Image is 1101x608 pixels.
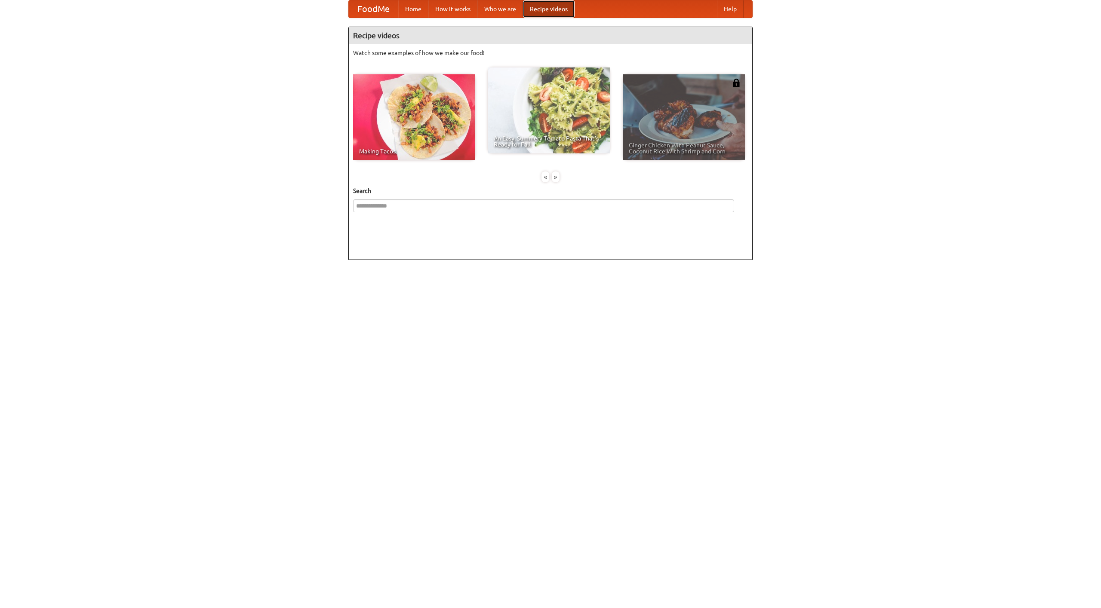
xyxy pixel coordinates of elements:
img: 483408.png [732,79,741,87]
h4: Recipe videos [349,27,752,44]
a: Home [398,0,428,18]
a: Recipe videos [523,0,575,18]
p: Watch some examples of how we make our food! [353,49,748,57]
a: FoodMe [349,0,398,18]
a: Help [717,0,744,18]
span: An Easy, Summery Tomato Pasta That's Ready for Fall [494,135,604,147]
a: Making Tacos [353,74,475,160]
a: How it works [428,0,477,18]
h5: Search [353,186,748,195]
a: An Easy, Summery Tomato Pasta That's Ready for Fall [488,67,610,153]
a: Who we are [477,0,523,18]
div: » [552,171,560,182]
div: « [541,171,549,182]
span: Making Tacos [359,148,469,154]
